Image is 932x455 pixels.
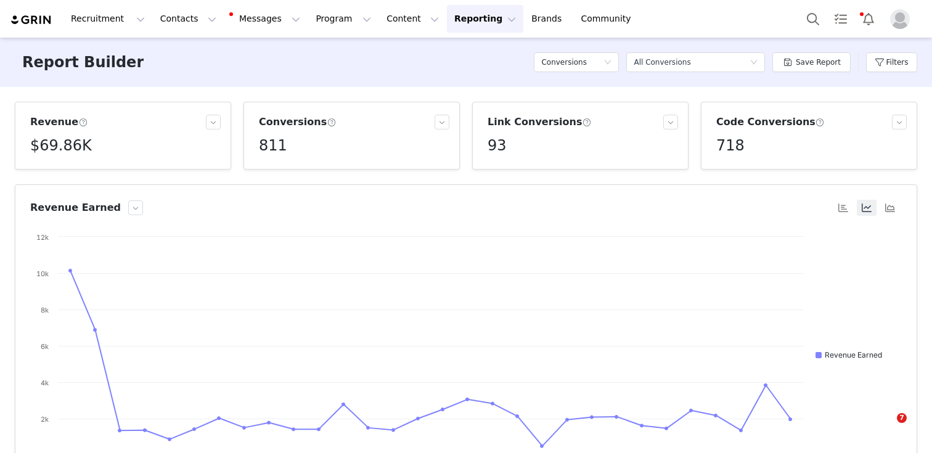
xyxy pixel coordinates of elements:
[30,200,121,215] h3: Revenue Earned
[447,5,523,33] button: Reporting
[897,413,907,423] span: 7
[716,134,745,157] h5: 718
[36,269,49,278] text: 10k
[855,5,882,33] button: Notifications
[488,115,592,129] h3: Link Conversions
[883,9,922,29] button: Profile
[22,51,144,73] h3: Report Builder
[750,59,758,67] i: icon: down
[224,5,308,33] button: Messages
[30,134,92,157] h5: $69.86K
[872,413,901,443] iframe: Intercom live chat
[41,342,49,351] text: 6k
[41,306,49,314] text: 8k
[308,5,378,33] button: Program
[634,53,690,72] div: All Conversions
[379,5,446,33] button: Content
[541,53,587,72] h5: Conversions
[259,134,287,157] h5: 811
[63,5,152,33] button: Recruitment
[890,9,910,29] img: placeholder-profile.jpg
[866,52,917,72] button: Filters
[772,52,851,72] button: Save Report
[41,379,49,387] text: 4k
[574,5,644,33] a: Community
[716,115,825,129] h3: Code Conversions
[799,5,827,33] button: Search
[488,134,507,157] h5: 93
[259,115,336,129] h3: Conversions
[10,14,53,26] img: grin logo
[153,5,224,33] button: Contacts
[41,415,49,424] text: 2k
[524,5,573,33] a: Brands
[825,350,882,359] text: Revenue Earned
[36,233,49,242] text: 12k
[827,5,854,33] a: Tasks
[30,115,88,129] h3: Revenue
[604,59,611,67] i: icon: down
